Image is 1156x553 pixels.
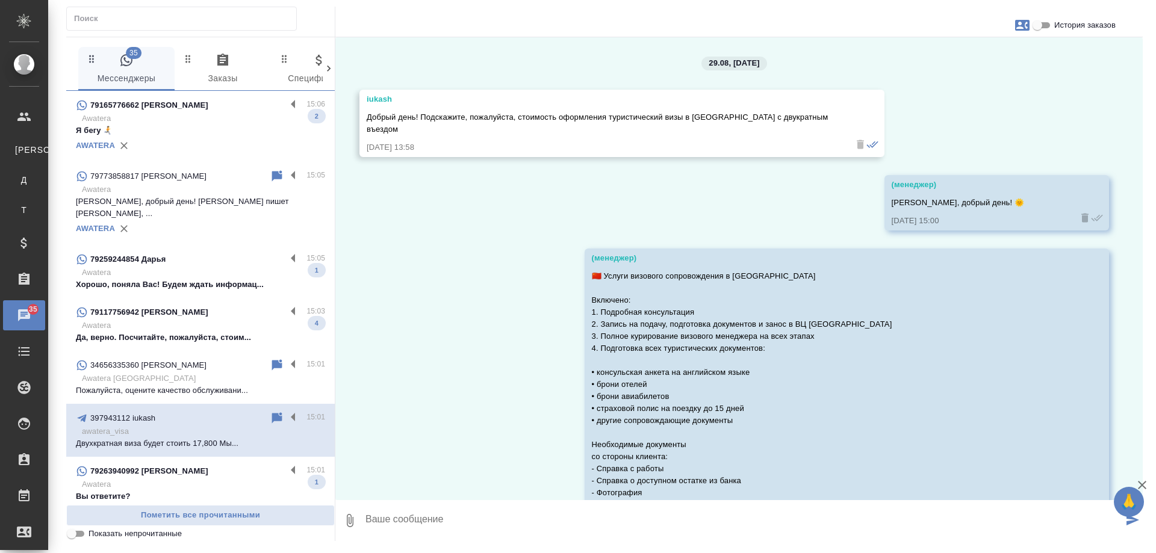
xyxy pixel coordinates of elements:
[66,298,335,351] div: 79117756942 [PERSON_NAME]15:03AwateraДа, верно. Посчитайте, пожалуйста, стоим...4
[709,57,759,69] p: 29.08, [DATE]
[90,465,208,477] p: 79263940992 [PERSON_NAME]
[1008,11,1037,40] button: Заявки
[367,93,842,105] div: iukash
[270,411,284,425] div: Пометить непрочитанным
[15,174,33,186] span: Д
[66,351,335,404] div: 34656335360 [PERSON_NAME]15:01Awatera [GEOGRAPHIC_DATA]Пожалуйста, оцените качество обслуживани...
[367,113,830,134] span: Добрый день! Подскажите, пожалуйста, стоимость оформления туристический визы в [GEOGRAPHIC_DATA] ...
[76,196,325,220] p: [PERSON_NAME], добрый день! [PERSON_NAME] пишет [PERSON_NAME], ...
[306,98,325,110] p: 15:06
[306,169,325,181] p: 15:05
[90,359,207,371] p: 34656335360 [PERSON_NAME]
[278,53,360,86] span: Спецификации
[270,169,284,184] div: Пометить непрочитанным
[90,306,208,318] p: 79117756942 [PERSON_NAME]
[306,252,325,264] p: 15:05
[592,252,1067,264] div: (менеджер)
[86,53,98,64] svg: Зажми и перетащи, чтобы поменять порядок вкладок
[1114,487,1144,517] button: 🙏
[76,125,325,137] p: Я бегу 🏃‍➡️
[308,317,326,329] span: 4
[89,528,182,540] span: Показать непрочитанные
[182,53,194,64] svg: Зажми и перетащи, чтобы поменять порядок вкладок
[1119,489,1139,514] span: 🙏
[22,303,45,315] span: 35
[892,179,1067,191] div: (менеджер)
[126,47,141,59] span: 35
[82,478,325,490] p: Awatera
[306,305,325,317] p: 15:03
[367,141,842,153] div: [DATE] 13:58
[76,279,325,291] p: Хорошо, поняла Вас! Будем ждать информац...
[76,437,325,450] p: Двухкратная виза будет стоить 17,800 Мы...
[9,198,39,222] a: Т
[82,320,325,332] p: Awatera
[15,144,33,156] span: [PERSON_NAME]
[76,332,325,344] p: Да, верно. Посчитайте, пожалуйста, стоим...
[90,253,166,265] p: 79259244854 Дарья
[115,502,133,521] button: Удалить привязку
[82,113,325,125] p: Awatera
[306,464,325,476] p: 15:01
[90,170,207,182] p: 79773858817 [PERSON_NAME]
[76,141,115,150] a: AWATERA
[892,215,1067,227] div: [DATE] 15:00
[115,137,133,155] button: Удалить привязку
[9,168,39,192] a: Д
[308,476,326,488] span: 1
[90,412,155,424] p: 397943112 iukash
[76,224,115,233] a: AWATERA
[9,138,39,162] a: [PERSON_NAME]
[66,245,335,298] div: 79259244854 Дарья15:05AwateraХорошо, поняла Вас! Будем ждать информац...1
[1054,19,1116,31] span: История заказов
[76,385,325,397] p: Пожалуйста, оцените качество обслуживани...
[66,505,335,526] button: Пометить все прочитанными
[308,110,326,122] span: 2
[15,204,33,216] span: Т
[115,220,133,238] button: Удалить привязку
[182,53,264,86] span: Заказы
[3,300,45,330] a: 35
[74,10,296,27] input: Поиск
[66,162,335,245] div: 79773858817 [PERSON_NAME]15:05Awatera[PERSON_NAME], добрый день! [PERSON_NAME] пишет [PERSON_NAME...
[308,264,326,276] span: 1
[892,198,1025,207] span: [PERSON_NAME], добрый день! 🌞
[90,99,208,111] p: 79165776662 [PERSON_NAME]
[82,267,325,279] p: Awatera
[73,508,328,522] span: Пометить все прочитанными
[270,358,284,372] div: Пометить непрочитанным
[66,457,335,528] div: 79263940992 [PERSON_NAME]15:01AwateraВы ответите?1AWATERA
[76,490,325,502] p: Вы ответите?
[82,372,325,385] p: Awatera [GEOGRAPHIC_DATA]
[82,425,325,437] p: awatera_visa
[66,91,335,162] div: 79165776662 [PERSON_NAME]15:06AwateraЯ бегу 🏃‍➡️2AWATERA
[306,358,325,370] p: 15:01
[82,184,325,196] p: Awatera
[85,53,167,86] span: Мессенджеры
[66,404,335,457] div: 397943112 iukash15:01awatera_visaДвухкратная виза будет стоить 17,800 Мы...
[306,411,325,423] p: 15:01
